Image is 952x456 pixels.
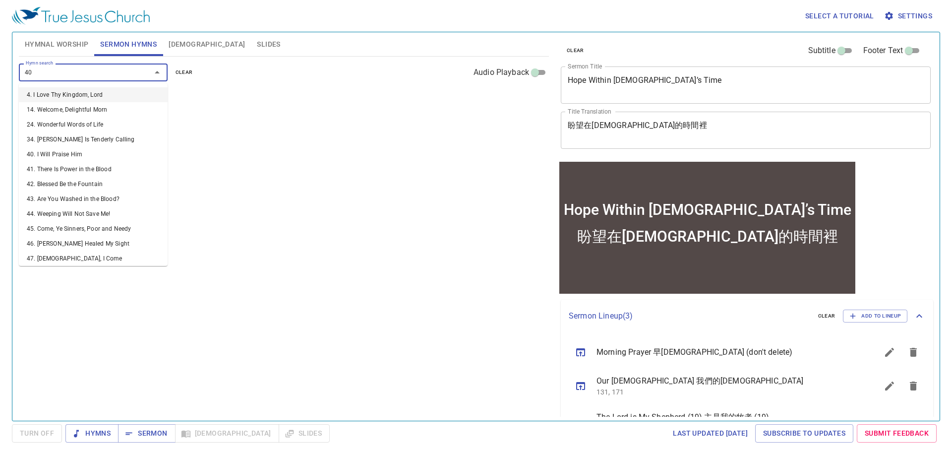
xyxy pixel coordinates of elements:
[65,424,119,443] button: Hymns
[569,310,810,322] p: Sermon Lineup ( 3 )
[19,102,168,117] li: 14. Welcome, Delightful Morn
[882,7,936,25] button: Settings
[19,206,168,221] li: 44. Weeping Will Not Save Me!
[19,147,168,162] li: 40. I Will Praise Him
[843,310,907,323] button: Add to Lineup
[19,132,168,147] li: 34. [PERSON_NAME] Is Tenderly Calling
[568,121,924,139] textarea: 盼望在[DEMOGRAPHIC_DATA]的時間裡
[118,424,175,443] button: Sermon
[805,10,874,22] span: Select a tutorial
[561,300,933,332] div: Sermon Lineup(3)clearAdd to Lineup
[19,177,168,192] li: 42. Blessed Be the Fountain
[865,427,929,440] span: Submit Feedback
[19,192,168,206] li: 43. Are You Washed in the Blood?
[100,38,157,51] span: Sermon Hymns
[568,75,924,94] textarea: Hope Within [DEMOGRAPHIC_DATA]’s Time
[19,251,168,266] li: 47. [DEMOGRAPHIC_DATA], I Come
[19,221,168,236] li: 45. Come, Ye Sinners, Poor and Needy
[863,45,903,57] span: Footer Text
[849,312,901,321] span: Add to Lineup
[596,387,854,397] p: 131, 171
[818,312,835,321] span: clear
[19,117,168,132] li: 24. Wonderful Words of Life
[150,65,164,79] button: Close
[755,424,853,443] a: Subscribe to Updates
[801,7,878,25] button: Select a tutorial
[812,310,841,322] button: clear
[596,411,854,423] span: The Lord is My Shepherd (19) 主是我的牧者 (19)
[126,427,167,440] span: Sermon
[557,159,858,296] iframe: from-child
[763,427,845,440] span: Subscribe to Updates
[673,427,748,440] span: Last updated [DATE]
[25,38,89,51] span: Hymnal Worship
[12,7,150,25] img: True Jesus Church
[561,45,590,57] button: clear
[73,427,111,440] span: Hymns
[857,424,937,443] a: Submit Feedback
[176,68,193,77] span: clear
[19,236,168,251] li: 46. [PERSON_NAME] Healed My Sight
[596,375,854,387] span: Our [DEMOGRAPHIC_DATA] 我們的[DEMOGRAPHIC_DATA]
[170,66,199,78] button: clear
[561,332,933,444] ul: sermon lineup list
[169,38,245,51] span: [DEMOGRAPHIC_DATA]
[257,38,280,51] span: Slides
[669,424,752,443] a: Last updated [DATE]
[19,87,168,102] li: 4. I Love Thy Kingdom, Lord
[567,46,584,55] span: clear
[19,162,168,177] li: 41. There Is Power in the Blood
[474,66,529,78] span: Audio Playback
[808,45,835,57] span: Subtitle
[596,346,854,358] span: Morning Prayer 早[DEMOGRAPHIC_DATA] (don't delete)
[886,10,932,22] span: Settings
